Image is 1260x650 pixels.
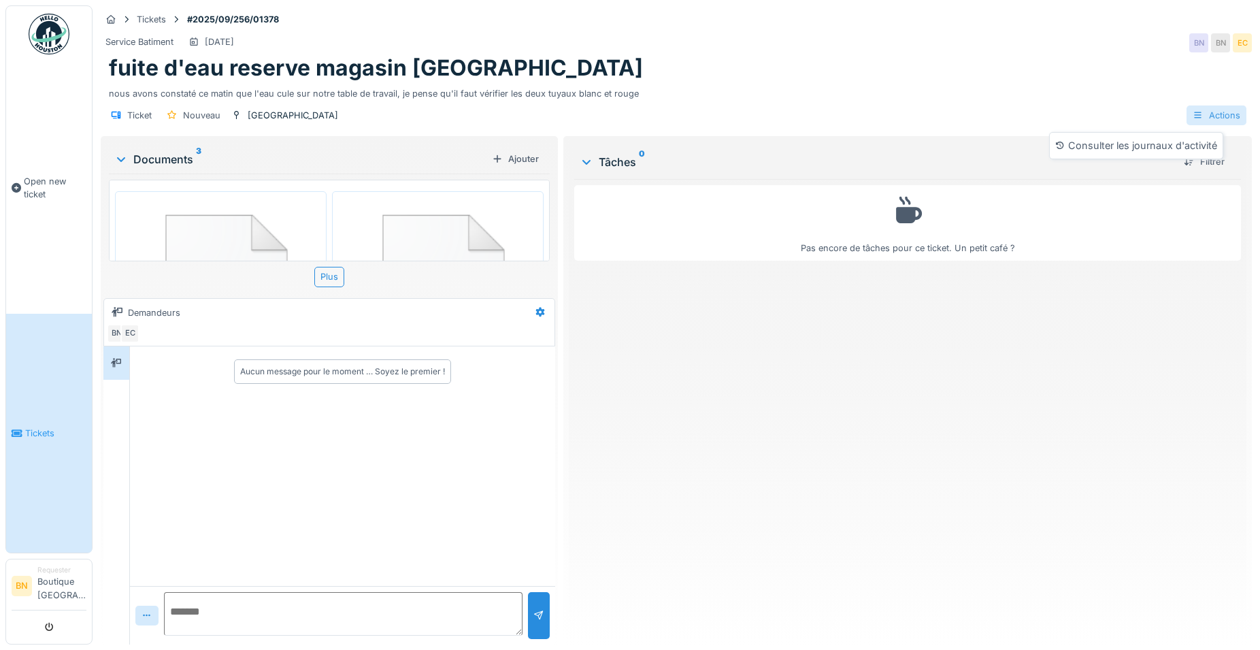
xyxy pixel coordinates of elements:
div: [DATE] [205,35,234,48]
sup: 0 [639,154,645,170]
div: BN [1211,33,1230,52]
div: Requester [37,565,86,575]
h1: fuite d'eau reserve magasin [GEOGRAPHIC_DATA] [109,55,643,81]
div: Actions [1187,105,1246,125]
li: Boutique [GEOGRAPHIC_DATA] [37,565,86,607]
strong: #2025/09/256/01378 [182,13,284,26]
div: Documents [114,151,486,167]
img: Badge_color-CXgf-gQk.svg [29,14,69,54]
div: nous avons constaté ce matin que l'eau cule sur notre table de travail, je pense qu'il faut vérif... [109,82,1244,100]
div: Tâches [580,154,1173,170]
span: Tickets [25,427,86,440]
div: Service Batiment [105,35,173,48]
div: BN [1189,33,1208,52]
div: Plus [314,267,344,287]
div: Tickets [137,13,166,26]
div: Aucun message pour le moment … Soyez le premier ! [240,365,445,378]
div: Ticket [127,109,152,122]
div: Demandeurs [128,306,180,319]
sup: 3 [196,151,201,167]
div: Nouveau [183,109,220,122]
li: BN [12,576,32,596]
div: Pas encore de tâches pour ce ticket. Un petit café ? [583,191,1232,255]
div: [GEOGRAPHIC_DATA] [248,109,338,122]
div: BN [107,324,126,343]
div: EC [120,324,139,343]
span: Open new ticket [24,175,86,201]
div: Consulter les journaux d'activité [1052,135,1220,156]
div: Ajouter [486,150,544,168]
img: 84750757-fdcc6f00-afbb-11ea-908a-1074b026b06b.png [118,195,323,391]
div: Filtrer [1178,152,1230,171]
div: EC [1233,33,1252,52]
img: 84750757-fdcc6f00-afbb-11ea-908a-1074b026b06b.png [335,195,540,391]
